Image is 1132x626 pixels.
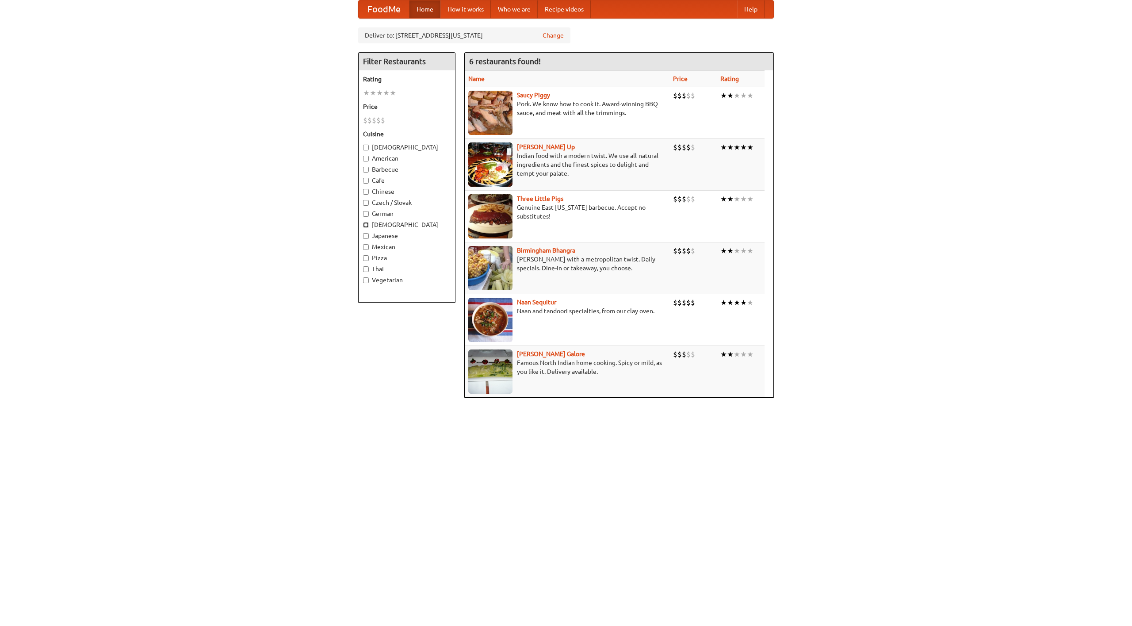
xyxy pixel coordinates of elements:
[363,198,451,207] label: Czech / Slovak
[440,0,491,18] a: How it works
[363,255,369,261] input: Pizza
[740,349,747,359] li: ★
[363,265,451,273] label: Thai
[740,194,747,204] li: ★
[691,194,695,204] li: $
[691,91,695,100] li: $
[686,194,691,204] li: $
[468,246,512,290] img: bhangra.jpg
[673,142,677,152] li: $
[677,194,682,204] li: $
[363,187,451,196] label: Chinese
[727,298,734,307] li: ★
[363,115,367,125] li: $
[376,115,381,125] li: $
[383,88,390,98] li: ★
[677,349,682,359] li: $
[363,178,369,184] input: Cafe
[538,0,591,18] a: Recipe videos
[691,298,695,307] li: $
[376,88,383,98] li: ★
[517,350,585,357] a: [PERSON_NAME] Galore
[682,194,686,204] li: $
[363,75,451,84] h5: Rating
[517,247,575,254] a: Birmingham Bhangra
[673,349,677,359] li: $
[691,142,695,152] li: $
[367,115,372,125] li: $
[677,142,682,152] li: $
[517,195,563,202] b: Three Little Pigs
[747,298,753,307] li: ★
[691,349,695,359] li: $
[682,298,686,307] li: $
[673,298,677,307] li: $
[491,0,538,18] a: Who we are
[673,91,677,100] li: $
[543,31,564,40] a: Change
[363,154,451,163] label: American
[359,53,455,70] h4: Filter Restaurants
[390,88,396,98] li: ★
[363,88,370,98] li: ★
[720,91,727,100] li: ★
[734,349,740,359] li: ★
[747,349,753,359] li: ★
[468,255,666,273] p: [PERSON_NAME] with a metropolitan twist. Daily specials. Dine-in or takeaway, you choose.
[363,231,451,240] label: Japanese
[468,75,485,82] a: Name
[359,0,409,18] a: FoodMe
[677,246,682,256] li: $
[691,246,695,256] li: $
[673,246,677,256] li: $
[363,130,451,138] h5: Cuisine
[363,200,369,206] input: Czech / Slovak
[363,253,451,262] label: Pizza
[720,298,727,307] li: ★
[720,349,727,359] li: ★
[468,194,512,238] img: littlepigs.jpg
[363,165,451,174] label: Barbecue
[727,91,734,100] li: ★
[686,142,691,152] li: $
[363,156,369,161] input: American
[727,246,734,256] li: ★
[468,307,666,315] p: Naan and tandoori specialties, from our clay oven.
[363,145,369,150] input: [DEMOGRAPHIC_DATA]
[363,189,369,195] input: Chinese
[409,0,440,18] a: Home
[720,246,727,256] li: ★
[686,91,691,100] li: $
[682,142,686,152] li: $
[517,299,556,306] a: Naan Sequitur
[363,277,369,283] input: Vegetarian
[740,298,747,307] li: ★
[363,220,451,229] label: [DEMOGRAPHIC_DATA]
[381,115,385,125] li: $
[363,167,369,173] input: Barbecue
[682,91,686,100] li: $
[740,91,747,100] li: ★
[737,0,765,18] a: Help
[682,349,686,359] li: $
[363,209,451,218] label: German
[747,142,753,152] li: ★
[363,143,451,152] label: [DEMOGRAPHIC_DATA]
[372,115,376,125] li: $
[363,242,451,251] label: Mexican
[517,143,575,150] a: [PERSON_NAME] Up
[363,102,451,111] h5: Price
[370,88,376,98] li: ★
[727,194,734,204] li: ★
[363,211,369,217] input: German
[720,75,739,82] a: Rating
[740,142,747,152] li: ★
[363,266,369,272] input: Thai
[363,233,369,239] input: Japanese
[740,246,747,256] li: ★
[517,92,550,99] b: Saucy Piggy
[363,176,451,185] label: Cafe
